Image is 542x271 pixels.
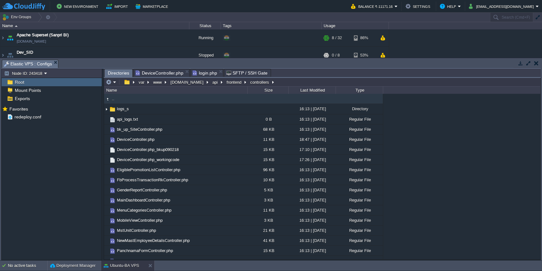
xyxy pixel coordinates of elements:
[17,32,69,38] a: Apache Superset (Sanpri BI)
[336,236,383,245] div: Regular File
[336,226,383,235] div: Regular File
[248,87,288,94] div: Size
[116,167,181,172] a: EligiblePromotionListController.php
[109,177,116,184] img: AMDAwAAAACH5BAEAAAAALAAAAAABAAEAAAICRAEAOw==
[116,127,163,132] a: bk_up_SiteController.php
[336,145,383,154] div: Regular File
[116,147,180,152] a: DeviceController.php_bkup090218
[332,47,340,64] div: 0 / 8
[0,29,5,46] img: AMDAwAAAACH5BAEAAAAALAAAAAABAAEAAAICRAEAOw==
[109,167,116,174] img: AMDAwAAAACH5BAEAAAAALAAAAAABAAEAAAICRAEAOw==
[211,79,219,85] button: api
[354,47,374,64] div: 53%
[50,262,95,269] button: Deployment Manager
[14,87,42,93] a: Mount Points
[109,136,116,143] img: AMDAwAAAACH5BAEAAAAALAAAAAABAAEAAAICRAEAOw==
[288,175,336,185] div: 16:13 | [DATE]
[116,218,164,223] span: MobileViewController.php
[104,114,109,124] img: AMDAwAAAACH5BAEAAAAALAAAAAABAAEAAAICRAEAOw==
[336,135,383,144] div: Regular File
[116,248,174,253] a: PanchnamaFormController.php
[288,205,336,215] div: 16:13 | [DATE]
[104,195,109,205] img: AMDAwAAAACH5BAEAAAAALAAAAAABAAEAAAICRAEAOw==
[170,79,205,85] button: [DOMAIN_NAME]
[247,155,288,165] div: 15 KB
[109,106,116,113] img: AMDAwAAAACH5BAEAAAAALAAAAAABAAEAAAICRAEAOw==
[336,195,383,205] div: Regular File
[336,175,383,185] div: Regular File
[249,79,271,85] button: controllers
[13,114,42,120] a: redeploy.conf
[247,236,288,245] div: 41 KB
[104,104,109,114] img: AMDAwAAAACH5BAEAAAAALAAAAAABAAEAAAICRAEAOw==
[116,208,172,213] span: MenuCategoriesController.php
[288,165,336,175] div: 16:13 | [DATE]
[104,145,109,154] img: AMDAwAAAACH5BAEAAAAALAAAAAABAAEAAAICRAEAOw==
[322,22,389,29] div: Usage
[111,96,115,101] span: ..
[226,69,268,77] span: SFTP / SSH Gate
[288,185,336,195] div: 16:13 | [DATE]
[6,47,14,64] img: AMDAwAAAACH5BAEAAAAALAAAAAABAAEAAAICRAEAOw==
[116,187,168,193] span: GenderReportController.php
[190,22,221,29] div: Status
[247,124,288,134] div: 68 KB
[221,22,321,29] div: Tags
[14,96,31,101] a: Exports
[104,226,109,235] img: AMDAwAAAACH5BAEAAAAALAAAAAABAAEAAAICRAEAOw==
[336,165,383,175] div: Regular File
[116,106,130,111] a: logs_s
[336,205,383,215] div: Regular File
[247,246,288,256] div: 15 KB
[288,114,336,124] div: 16:13 | [DATE]
[288,226,336,235] div: 16:13 | [DATE]
[288,215,336,225] div: 16:13 | [DATE]
[109,116,116,123] img: AMDAwAAAACH5BAEAAAAALAAAAAABAAEAAAICRAEAOw==
[354,29,374,46] div: 86%
[336,256,383,266] div: Regular File
[440,3,458,10] button: Help
[247,195,288,205] div: 3 KB
[336,246,383,256] div: Regular File
[2,3,45,10] img: CloudJiffy
[288,124,336,134] div: 16:13 | [DATE]
[109,217,116,224] img: AMDAwAAAACH5BAEAAAAALAAAAAABAAEAAAICRAEAOw==
[4,60,52,68] span: Elastic VPS : Configs
[109,197,116,204] img: AMDAwAAAACH5BAEAAAAALAAAAAABAAEAAAICRAEAOw==
[135,69,183,77] span: DeviceController.php
[116,117,139,122] a: api_logs.txt
[104,185,109,195] img: AMDAwAAAACH5BAEAAAAALAAAAAABAAEAAAICRAEAOw==
[104,236,109,245] img: AMDAwAAAACH5BAEAAAAALAAAAAABAAEAAAICRAEAOw==
[406,3,432,10] button: Settings
[247,226,288,235] div: 21 KB
[116,238,191,243] a: NewMastEmployeeDetailsController.php
[17,49,33,56] a: Dev_SID
[105,87,247,94] div: Name
[133,69,190,77] li: /var/www/sevarth.in.net/api/frontend/controllers/DeviceController.php
[247,135,288,144] div: 11 KB
[116,177,189,183] span: FbProcessTransactionRkController.php
[226,79,243,85] button: frontend
[247,185,288,195] div: 5 KB
[152,79,163,85] button: www
[189,47,221,64] div: Stopped
[336,185,383,195] div: Regular File
[109,207,116,214] img: AMDAwAAAACH5BAEAAAAALAAAAAABAAEAAAICRAEAOw==
[109,248,116,255] img: AMDAwAAAACH5BAEAAAAALAAAAAABAAEAAAICRAEAOw==
[247,256,288,266] div: 7 KB
[469,3,536,10] button: [EMAIL_ADDRESS][DOMAIN_NAME]
[14,79,25,85] a: Root
[336,155,383,165] div: Regular File
[109,147,116,154] img: AMDAwAAAACH5BAEAAAAALAAAAAABAAEAAAICRAEAOw==
[104,78,540,87] input: Click to enter the path
[351,3,395,10] button: Balance ₹-11171.16
[116,157,180,162] a: DeviceController.php_workingcode
[247,145,288,154] div: 15 KB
